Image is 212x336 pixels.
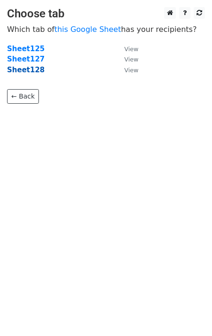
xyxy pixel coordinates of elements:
small: View [124,46,138,53]
a: View [115,45,138,53]
a: Sheet127 [7,55,45,63]
small: View [124,56,138,63]
a: Sheet125 [7,45,45,53]
a: this Google Sheet [54,25,121,34]
small: View [124,67,138,74]
a: View [115,55,138,63]
a: View [115,66,138,74]
p: Which tab of has your recipients? [7,24,205,34]
h3: Choose tab [7,7,205,21]
a: Sheet128 [7,66,45,74]
a: ← Back [7,89,39,104]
